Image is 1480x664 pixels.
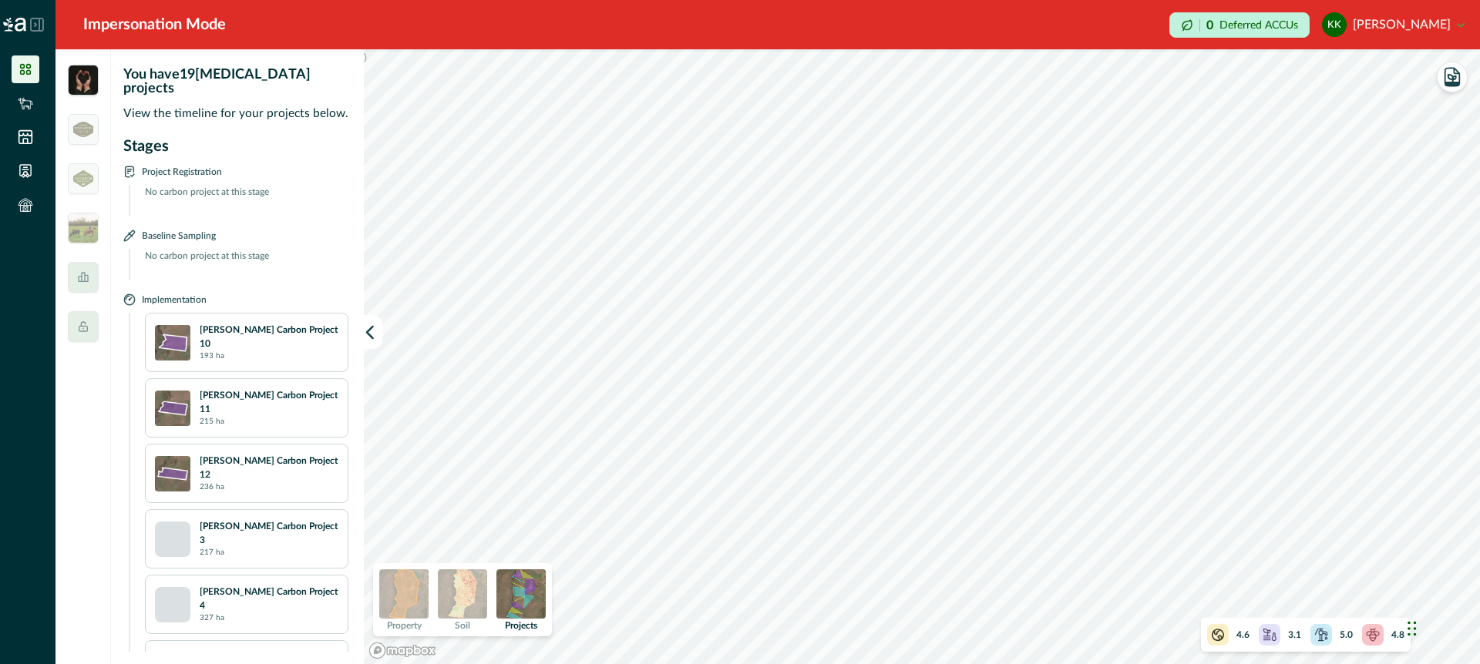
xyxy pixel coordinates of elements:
[1408,605,1417,652] div: Drag
[200,547,224,558] p: 217 ha
[83,13,226,36] div: Impersonation Mode
[200,323,338,350] p: [PERSON_NAME] Carbon Project 10
[496,569,546,619] img: projects preview
[123,135,348,158] p: Stages
[136,185,348,216] p: No carbon project at this stage
[142,292,207,307] p: Implementation
[200,416,224,428] p: 215 ha
[438,569,487,619] img: soil preview
[1288,628,1301,642] p: 3.1
[387,621,422,630] p: Property
[142,164,222,179] p: Project Registration
[142,228,216,243] p: Baseline Sampling
[1206,19,1213,32] p: 0
[3,18,26,32] img: Logo
[200,519,338,547] p: [PERSON_NAME] Carbon Project 3
[200,388,338,416] p: [PERSON_NAME] Carbon Project 11
[1391,628,1404,642] p: 4.8
[155,325,190,361] img: 8AAAAASUVORK5CYII=
[200,454,338,481] p: [PERSON_NAME] Carbon Project 12
[68,213,99,243] img: insight_readygraze-175b0a17.jpg
[200,481,224,493] p: 236 ha
[200,612,224,624] p: 327 ha
[368,642,436,659] a: Mapbox logo
[200,585,338,612] p: [PERSON_NAME] Carbon Project 4
[1236,628,1250,642] p: 4.6
[73,122,93,137] img: greenham_logo-5a2340bd.png
[1322,6,1465,43] button: Kate Kirk[PERSON_NAME]
[1219,19,1298,31] p: Deferred ACCUs
[505,621,537,630] p: Projects
[455,621,470,630] p: Soil
[136,249,348,280] p: No carbon project at this stage
[364,49,1480,664] canvas: Map
[200,350,224,362] p: 193 ha
[123,68,355,96] p: You have 19 [MEDICAL_DATA] projects
[155,391,190,426] img: gE5xSAAAAAZJREFUAwBKr+j3JZHXMQAAAABJRU5ErkJggg==
[1403,590,1480,664] iframe: Chat Widget
[155,456,190,491] img: +OVppUAAAAGSURBVAMAU3fKUGQa28cAAAAASUVORK5CYII=
[1340,628,1353,642] p: 5.0
[73,170,93,186] img: greenham_never_ever-a684a177.png
[379,569,429,619] img: property preview
[123,105,355,122] p: View the timeline for your projects below.
[68,65,99,96] img: insight_carbon-b2bd3813.png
